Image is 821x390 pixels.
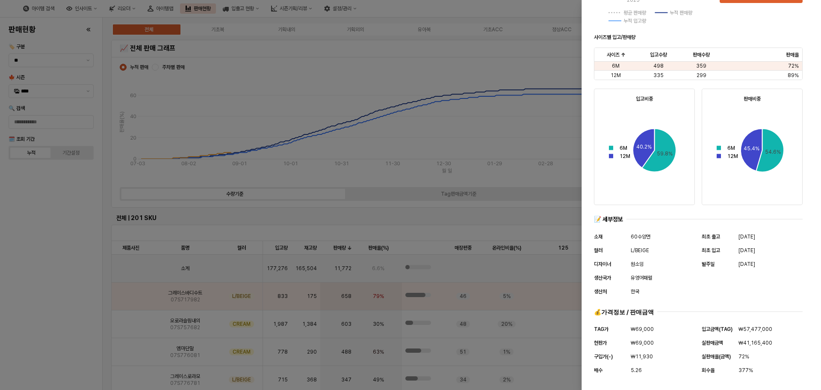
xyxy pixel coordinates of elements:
span: 72% [738,352,749,361]
span: [DATE] [738,246,755,255]
span: [DATE] [738,260,755,268]
span: 생산국가 [594,275,611,281]
span: [DATE] [738,232,755,241]
span: 현판가 [594,340,607,346]
strong: 사이즈별 입고/판매량 [594,34,635,40]
span: ₩11,930 [631,352,653,361]
span: 배수 [594,367,602,373]
span: 유영어패럴 [631,274,652,282]
button: ₩57,477,000 [738,324,772,334]
span: 디자이너 [594,261,611,267]
span: 컬러 [594,247,602,253]
span: 최초 입고 [702,247,720,253]
span: ₩69,000 [631,339,654,347]
span: 생산처 [594,289,607,295]
span: 실판매율(금액) [702,354,731,360]
span: 입고금액(TAG) [702,326,732,332]
span: 359 [696,63,706,69]
span: 구입가(-) [594,354,613,360]
div: 💰가격정보 / 판매금액 [594,308,654,316]
span: 소재 [594,234,602,240]
span: 5.26 [631,366,642,375]
div: 📝 세부정보 [594,215,623,223]
span: 72% [788,63,799,69]
span: 12M [611,72,621,79]
span: ₩41,165,400 [738,339,772,347]
span: 발주일 [702,261,715,267]
span: 실판매금액 [702,340,723,346]
span: 377% [738,366,753,375]
span: L/BEIGE [631,246,649,255]
span: 299 [697,72,706,79]
span: 89% [788,72,799,79]
span: 회수율 [702,367,715,373]
span: 사이즈 [607,51,620,58]
span: 6M [612,63,620,69]
span: 판매율 [786,51,799,58]
strong: 입고비중 [636,96,653,102]
span: TAG가 [594,326,608,332]
span: ₩57,477,000 [738,325,772,333]
span: 335 [653,72,664,79]
span: 최초 출고 [702,234,720,240]
span: 입고수량 [650,51,667,58]
span: 원소임 [631,260,644,268]
span: 498 [653,63,664,69]
span: ₩69,000 [631,325,654,333]
span: 판매수량 [693,51,710,58]
strong: 판매비중 [744,96,761,102]
span: 한국 [631,287,639,296]
span: 60수양면 [631,232,650,241]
